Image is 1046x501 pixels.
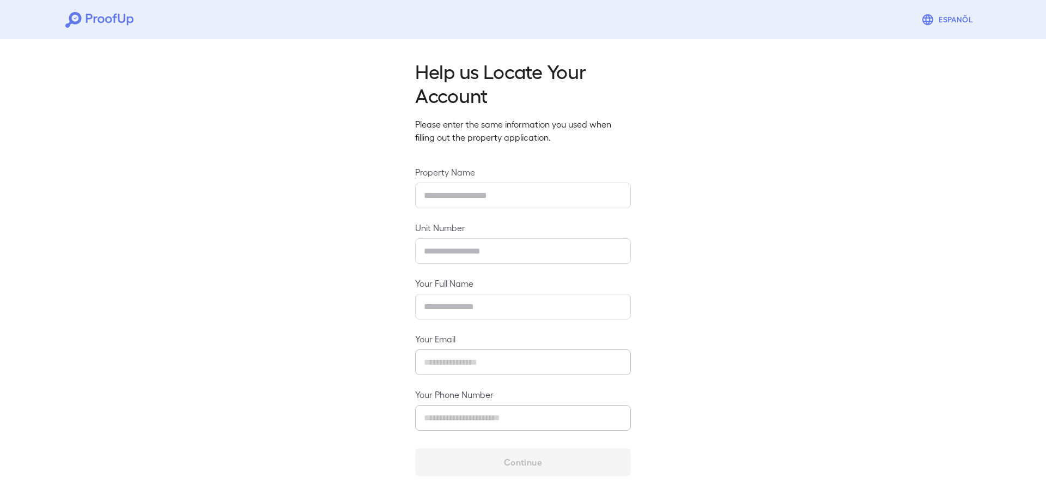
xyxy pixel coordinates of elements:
label: Unit Number [415,221,631,234]
label: Your Full Name [415,277,631,289]
p: Please enter the same information you used when filling out the property application. [415,118,631,144]
label: Property Name [415,166,631,178]
label: Your Phone Number [415,388,631,401]
label: Your Email [415,333,631,345]
h2: Help us Locate Your Account [415,59,631,107]
button: Espanõl [917,9,981,31]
